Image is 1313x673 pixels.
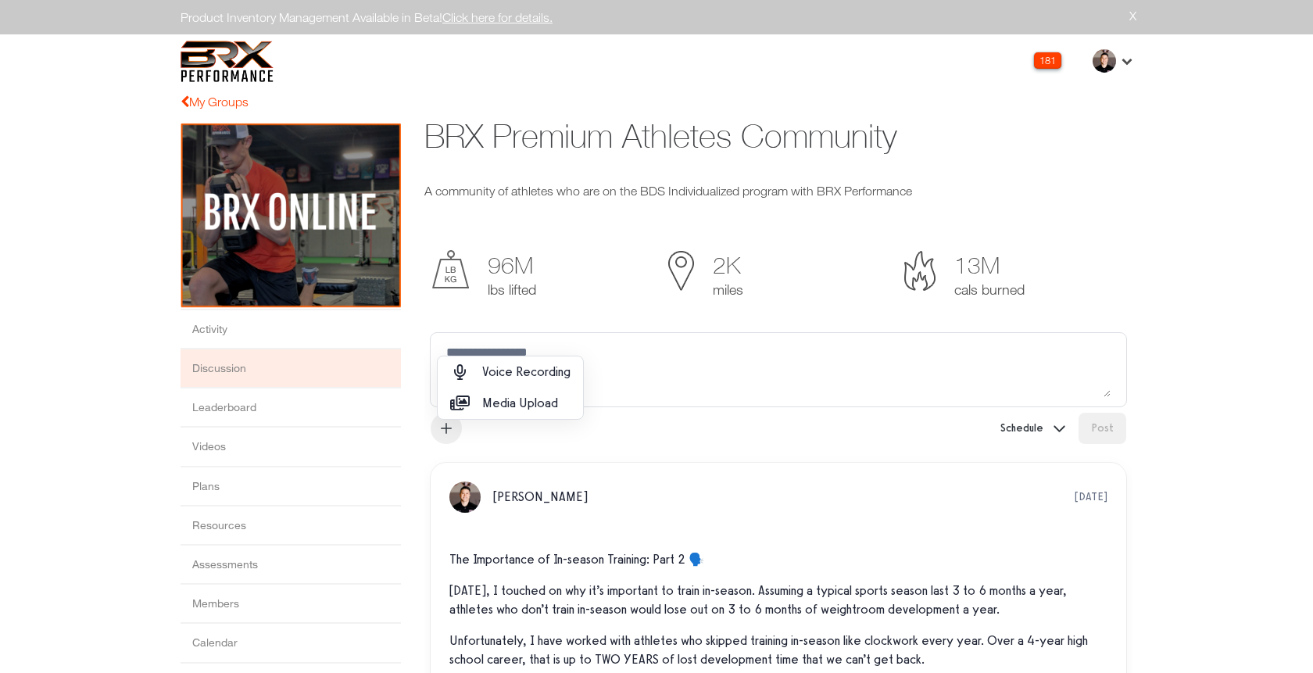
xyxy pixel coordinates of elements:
[432,250,653,299] div: lbs lifted
[58,80,146,98] span: Media Upload
[181,310,401,349] li: Activity
[181,467,401,507] li: Plans
[904,250,1125,299] div: cals burned
[424,113,1011,159] h1: BRX Premium Athletes Community
[13,42,159,73] div: Voice Recording
[181,41,274,82] img: 6f7da32581c89ca25d665dc3aae533e4f14fe3ef_original.svg
[181,428,401,467] li: Videos
[432,250,653,281] span: 96M
[442,10,553,24] a: Click here for details.
[181,585,401,624] li: Members
[181,546,401,585] li: Assessments
[181,624,401,663] li: Calendar
[181,388,401,428] li: Leaderboard
[1034,52,1061,69] div: 181
[424,183,1011,199] p: A community of athletes who are on the BDS Individualized program with BRX Performance
[1093,49,1116,73] img: thumb.jpg
[169,8,1144,27] div: Product Inventory Management Available in Beta!
[668,250,889,299] div: miles
[1129,8,1136,23] a: X
[181,123,401,309] img: ios_large.PNG
[181,507,401,546] li: Resources
[668,250,889,281] span: 2K
[904,250,1125,281] span: 13M
[13,73,159,105] div: Media Upload
[181,95,249,109] a: My Groups
[58,48,146,67] span: Voice Recording
[181,349,401,388] li: Discussion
